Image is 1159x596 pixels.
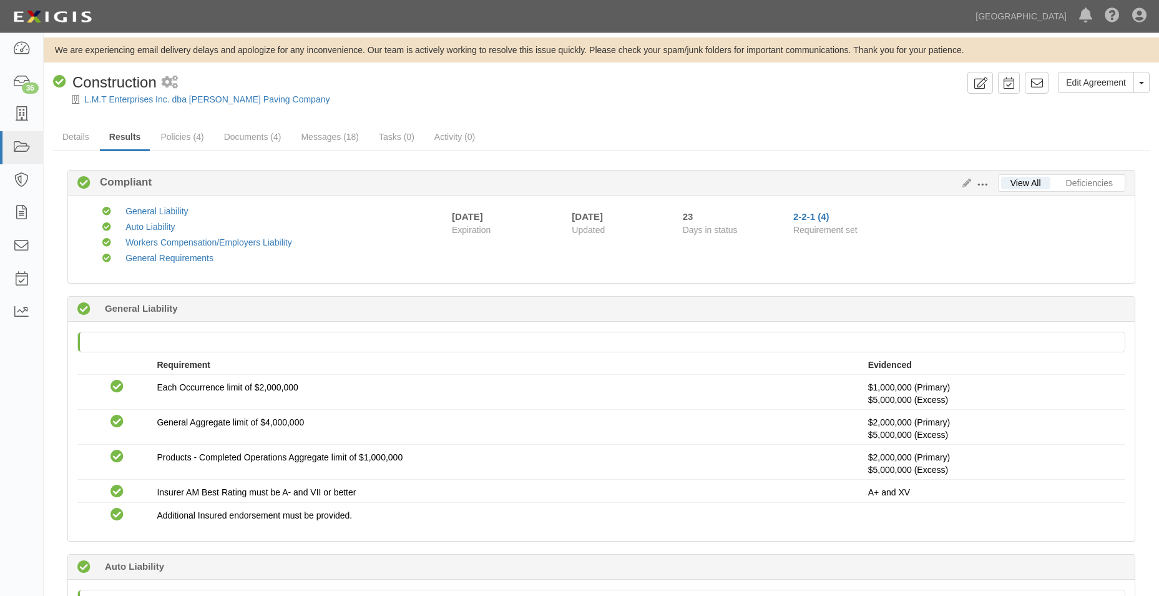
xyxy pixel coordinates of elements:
[125,237,292,247] a: Workers Compensation/Employers Liability
[44,44,1159,56] div: We are experiencing email delivery delays and apologize for any inconvenience. Our team is active...
[1105,9,1120,24] i: Help Center - Complianz
[125,206,188,216] a: General Liability
[110,509,124,522] i: Compliant
[572,225,605,235] span: Updated
[53,72,157,93] div: Construction
[105,560,164,573] b: Auto Liability
[425,124,484,149] a: Activity (0)
[369,124,424,149] a: Tasks (0)
[868,486,1116,499] p: A+ and XV
[793,211,829,222] a: 2-2-1 (4)
[1001,177,1050,189] a: View All
[157,487,356,497] span: Insurer AM Best Rating must be A- and VII or better
[102,239,111,247] i: Compliant
[1057,177,1122,189] a: Deficiencies
[110,450,124,464] i: Compliant
[77,561,90,574] i: Compliant 89 days (since 05/16/2025)
[969,4,1073,29] a: [GEOGRAPHIC_DATA]
[53,124,99,149] a: Details
[683,210,784,223] div: Since 07/21/2025
[157,417,304,427] span: General Aggregate limit of $4,000,000
[102,254,111,263] i: Compliant
[22,82,39,94] div: 36
[125,222,175,232] a: Auto Liability
[452,224,562,236] span: Expiration
[157,510,352,520] span: Additional Insured endorsement must be provided.
[105,302,178,315] b: General Liability
[868,465,948,475] span: Policy #N-EC700076500 Insurer: Greenwich Insurance Company
[957,178,971,188] a: Edit Results
[157,382,298,392] span: Each Occurrence limit of $2,000,000
[110,380,124,394] i: Compliant
[110,485,124,499] i: Compliant
[868,416,1116,441] p: $2,000,000 (Primary)
[868,360,912,370] strong: Evidenced
[77,177,90,190] i: Compliant
[100,124,150,151] a: Results
[53,76,66,89] i: Compliant
[291,124,368,149] a: Messages (18)
[1058,72,1134,93] a: Edit Agreement
[77,303,90,316] i: Compliant 89 days (since 05/16/2025)
[110,415,124,429] i: Compliant
[157,452,403,462] span: Products - Completed Operations Aggregate limit of $1,000,000
[72,74,157,91] span: Construction
[215,124,291,149] a: Documents (4)
[151,124,213,149] a: Policies (4)
[90,175,152,190] b: Compliant
[452,210,483,223] div: [DATE]
[868,451,1116,476] p: $2,000,000 (Primary)
[793,225,858,235] span: Requirement set
[84,94,330,104] a: L.M.T Enterprises Inc. dba [PERSON_NAME] Paving Company
[868,381,1116,406] p: $1,000,000 (Primary)
[102,223,111,232] i: Compliant
[868,395,948,405] span: Policy #N-EC700076500 Insurer: Greenwich Insurance Company
[868,430,948,440] span: Policy #N-EC700076500 Insurer: Greenwich Insurance Company
[157,360,210,370] strong: Requirement
[102,207,111,216] i: Compliant
[162,76,178,89] i: 2 scheduled workflows
[9,6,95,28] img: logo-5460c22ac91f19d4615b14bd174203de0afe785f0fc80cf4dbbc73dc1793850b.png
[683,225,738,235] span: Days in status
[572,210,663,223] div: [DATE]
[125,253,213,263] a: General Requirements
